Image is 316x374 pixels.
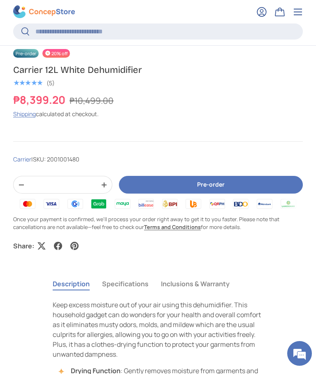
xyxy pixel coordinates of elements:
[42,198,60,210] img: visa
[161,198,179,210] img: bpi
[113,198,131,210] img: maya
[144,223,201,231] a: Terms and Conditions
[13,78,55,87] a: 5.0 out of 5.0 stars (5)
[13,110,36,118] a: Shipping
[232,198,250,210] img: bdo
[161,274,230,293] button: Inclusions & Warranty
[13,93,67,107] strong: ₱8,399.20
[208,198,226,210] img: qrph
[53,300,263,359] p: Keep excess moisture out of your air using this dehumidifier. This household gadget can do wonder...
[66,198,84,210] img: gcash
[70,95,114,106] s: ₱10,499.00
[184,198,202,210] img: ubp
[19,198,37,210] img: master
[42,49,70,58] span: 20% off
[4,225,157,254] textarea: Type your message and hit 'Enter'
[90,198,108,210] img: grabpay
[53,274,90,293] button: Description
[13,79,42,87] span: ★★★★★
[13,215,303,231] p: Once your payment is confirmed, we'll process your order right away to get it to you faster. Plea...
[102,274,149,293] button: Specifications
[13,155,31,163] a: Carrier
[47,155,79,163] span: 2001001480
[43,46,138,57] div: Chat with us now
[279,198,297,210] img: landbank
[137,198,155,210] img: billease
[13,6,75,19] img: ConcepStore
[46,80,55,86] div: (5)
[256,198,274,210] img: metrobank
[31,155,79,163] span: |
[13,241,34,251] p: Share:
[119,176,303,194] button: Pre-order
[13,64,303,76] h1: Carrier 12L White Dehumidifier
[13,110,303,118] div: calculated at checkout.
[13,79,42,86] div: 5.0 out of 5.0 stars
[135,4,155,24] div: Minimize live chat window
[48,104,114,187] span: We're online!
[13,49,39,58] span: Pre-order
[33,155,46,163] span: SKU:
